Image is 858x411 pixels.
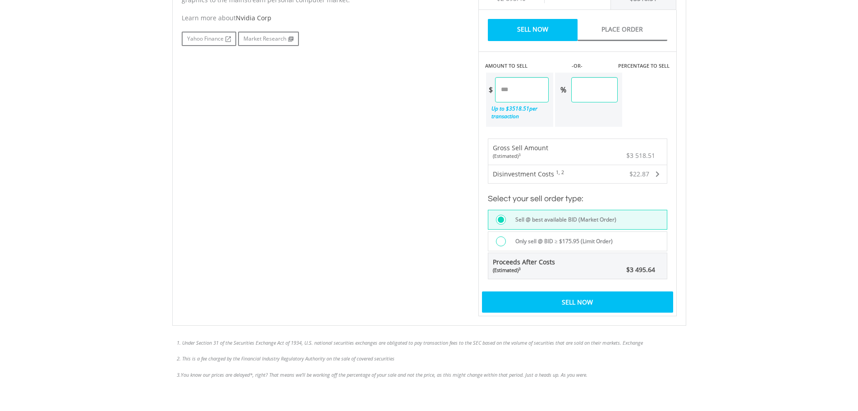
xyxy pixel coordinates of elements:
[182,14,465,23] div: Learn more about
[486,77,495,102] div: $
[518,266,521,271] sup: 3
[556,169,564,175] sup: 1, 2
[493,267,555,274] div: (Estimated)
[626,151,655,160] span: $3 518.51
[488,19,578,41] a: Sell Now
[482,291,673,312] div: Sell Now
[629,170,649,178] span: $22.87
[181,371,587,378] span: You know our prices are delayed*, right? That means we’ll be working off the percentage of your s...
[177,339,682,346] li: 1. Under Section 31 of the Securities Exchange Act of 1934, U.S. national securities exchanges ar...
[182,32,236,46] a: Yahoo Finance
[493,152,548,160] div: (Estimated)
[509,105,529,112] span: 3518.51
[493,170,554,178] span: Disinvestment Costs
[177,355,682,362] li: 2. This is a fee charged by the Financial Industry Regulatory Authority on the sale of covered se...
[486,102,549,122] div: Up to $ per transaction
[236,14,271,22] span: Nvidia Corp
[177,371,682,379] li: 3.
[572,62,583,69] label: -OR-
[555,77,571,102] div: %
[510,236,613,246] label: Only sell @ BID ≥ $175.95 (Limit Order)
[518,152,521,157] sup: 3
[238,32,299,46] a: Market Research
[578,19,667,41] a: Place Order
[618,62,670,69] label: PERCENTAGE TO SELL
[626,265,655,274] span: $3 495.64
[493,258,555,274] span: Proceeds After Costs
[493,143,548,160] div: Gross Sell Amount
[485,62,528,69] label: AMOUNT TO SELL
[510,215,616,225] label: Sell @ best available BID (Market Order)
[488,193,667,205] h3: Select your sell order type:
